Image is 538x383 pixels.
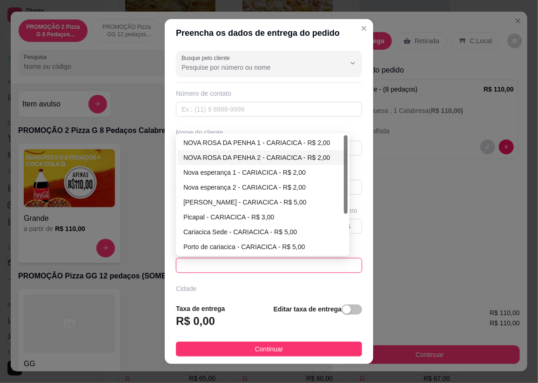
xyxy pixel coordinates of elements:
[176,284,362,293] div: Cidade
[178,180,348,195] div: Nova esperança 2 - CARIACICA - R$ 2,00
[345,56,360,71] button: Show suggestions
[178,195,348,210] div: Pedro Fontes - CARIACICA - R$ 5,00
[182,54,233,62] label: Busque pelo cliente
[178,150,348,165] div: NOVA ROSA DA PENHA 2 - CARIACICA - R$ 2,00
[356,21,371,36] button: Close
[183,152,342,163] div: NOVA ROSA DA PENHA 2 - CARIACICA - R$ 2,00
[183,197,342,207] div: [PERSON_NAME] - CARIACICA - R$ 5,00
[176,305,225,312] strong: Taxa de entrega
[274,305,342,313] strong: Editar taxa de entrega
[176,102,362,117] input: Ex.: (11) 9 8888-9999
[176,342,362,357] button: Continuar
[183,167,342,178] div: Nova esperança 1 - CARIACICA - R$ 2,00
[178,239,348,254] div: Porto de cariacica - CARIACICA - R$ 5,00
[183,138,342,148] div: NOVA ROSA DA PENHA 1 - CARIACICA - R$ 2,00
[176,128,362,137] div: Nome do cliente
[182,63,330,72] input: Busque pelo cliente
[165,19,373,47] header: Preencha os dados de entrega do pedido
[183,242,342,252] div: Porto de cariacica - CARIACICA - R$ 5,00
[255,344,283,354] span: Continuar
[183,227,342,237] div: Cariacica Sede - CARIACICA - R$ 5,00
[178,225,348,239] div: Cariacica Sede - CARIACICA - R$ 5,00
[178,165,348,180] div: Nova esperança 1 - CARIACICA - R$ 2,00
[178,135,348,150] div: NOVA ROSA DA PENHA 1 - CARIACICA - R$ 2,00
[178,210,348,225] div: Picapal - CARIACICA - R$ 3,00
[176,89,362,98] div: Número de contato
[176,314,215,329] h3: R$ 0,00
[183,212,342,222] div: Picapal - CARIACICA - R$ 3,00
[183,182,342,192] div: Nova esperança 2 - CARIACICA - R$ 2,00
